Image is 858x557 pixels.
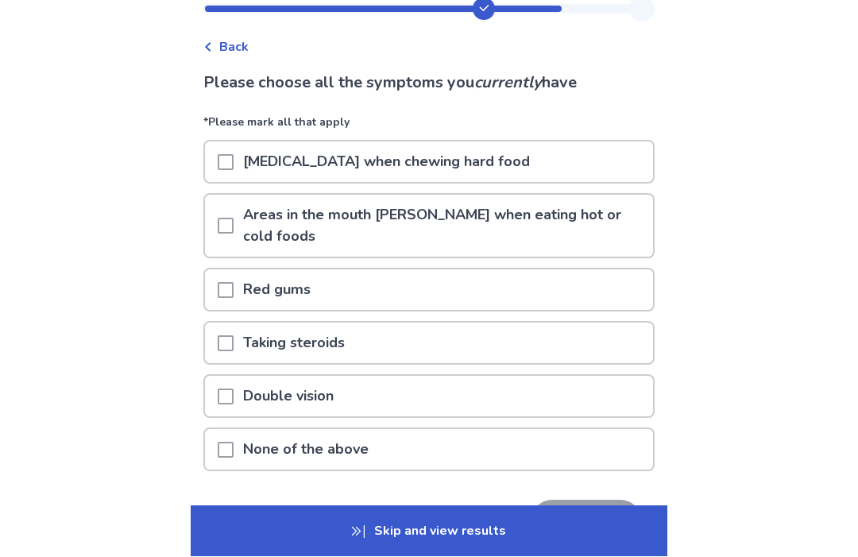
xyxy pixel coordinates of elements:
p: Areas in the mouth [PERSON_NAME] when eating hot or cold foods [234,195,653,257]
i: currently [474,72,542,94]
button: Next [531,501,642,543]
p: *Please mark all that apply [203,114,655,141]
span: Back [219,38,249,57]
p: [MEDICAL_DATA] when chewing hard food [234,142,539,183]
p: None of the above [234,430,378,470]
p: Taking steroids [234,323,354,364]
p: Red gums [234,270,320,311]
p: Double vision [234,377,343,417]
p: Please choose all the symptoms you have [203,72,655,95]
p: Skip and view results [191,506,667,557]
